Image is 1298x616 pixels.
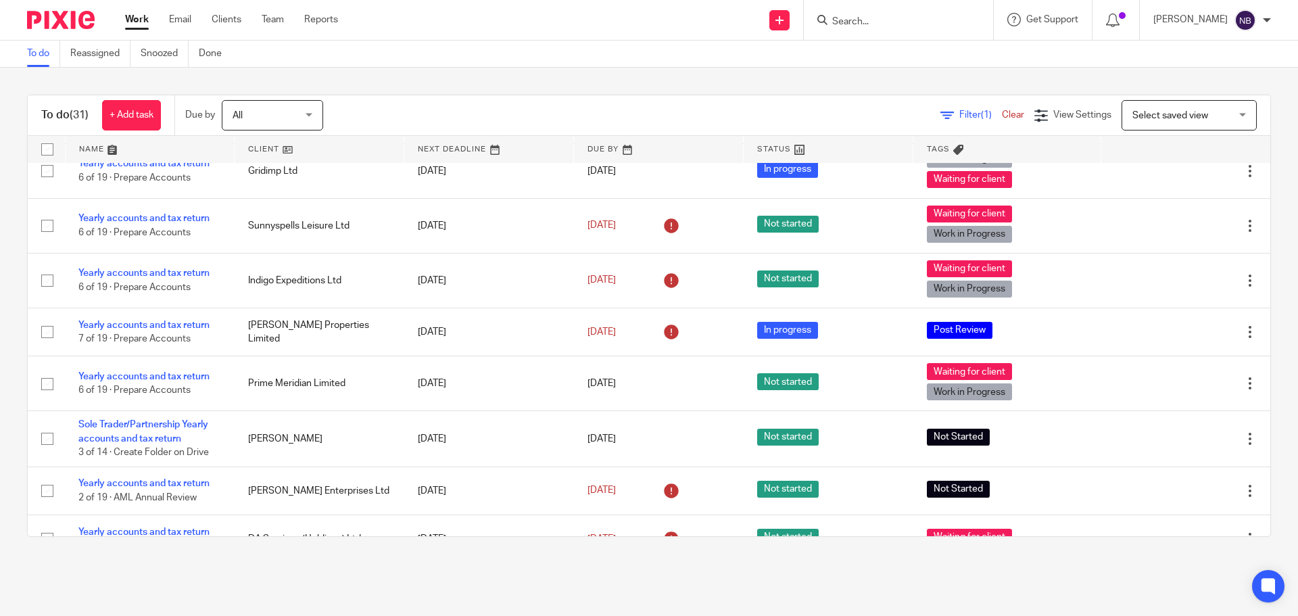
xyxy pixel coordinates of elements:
[78,527,210,537] a: Yearly accounts and tax return
[757,429,819,446] span: Not started
[235,198,404,253] td: Sunnyspells Leisure Ltd
[959,110,1002,120] span: Filter
[404,143,574,198] td: [DATE]
[235,253,404,308] td: Indigo Expeditions Ltd
[927,281,1012,298] span: Work in Progress
[199,41,232,67] a: Done
[78,420,208,443] a: Sole Trader/Partnership Yearly accounts and tax return
[757,529,819,546] span: Not started
[1053,110,1111,120] span: View Settings
[1234,9,1256,31] img: svg%3E
[757,270,819,287] span: Not started
[235,515,404,563] td: DA Services (Holdings) Ltd
[235,143,404,198] td: Gridimp Ltd
[404,308,574,356] td: [DATE]
[78,479,210,488] a: Yearly accounts and tax return
[78,448,209,457] span: 3 of 14 · Create Folder on Drive
[169,13,191,26] a: Email
[78,334,191,343] span: 7 of 19 · Prepare Accounts
[78,493,197,502] span: 2 of 19 · AML Annual Review
[304,13,338,26] a: Reports
[757,322,818,339] span: In progress
[78,268,210,278] a: Yearly accounts and tax return
[102,100,161,131] a: + Add task
[78,321,210,330] a: Yearly accounts and tax return
[927,529,1012,546] span: Waiting for client
[927,383,1012,400] span: Work in Progress
[587,327,616,337] span: [DATE]
[1153,13,1228,26] p: [PERSON_NAME]
[78,228,191,237] span: 6 of 19 · Prepare Accounts
[70,110,89,120] span: (31)
[185,108,215,122] p: Due by
[587,221,616,231] span: [DATE]
[27,11,95,29] img: Pixie
[235,411,404,467] td: [PERSON_NAME]
[262,13,284,26] a: Team
[233,111,243,120] span: All
[831,16,953,28] input: Search
[587,434,616,444] span: [DATE]
[927,363,1012,380] span: Waiting for client
[587,534,616,544] span: [DATE]
[78,214,210,223] a: Yearly accounts and tax return
[757,481,819,498] span: Not started
[927,171,1012,188] span: Waiting for client
[235,356,404,411] td: Prime Meridian Limited
[404,467,574,515] td: [DATE]
[78,173,191,183] span: 6 of 19 · Prepare Accounts
[404,515,574,563] td: [DATE]
[404,253,574,308] td: [DATE]
[27,41,60,67] a: To do
[587,276,616,285] span: [DATE]
[757,161,818,178] span: In progress
[927,481,990,498] span: Not Started
[981,110,992,120] span: (1)
[78,159,210,168] a: Yearly accounts and tax return
[927,322,992,339] span: Post Review
[235,308,404,356] td: [PERSON_NAME] Properties Limited
[1132,111,1208,120] span: Select saved view
[404,198,574,253] td: [DATE]
[78,385,191,395] span: 6 of 19 · Prepare Accounts
[587,486,616,496] span: [DATE]
[757,216,819,233] span: Not started
[78,372,210,381] a: Yearly accounts and tax return
[1026,15,1078,24] span: Get Support
[125,13,149,26] a: Work
[587,166,616,176] span: [DATE]
[212,13,241,26] a: Clients
[927,206,1012,222] span: Waiting for client
[1002,110,1024,120] a: Clear
[927,145,950,153] span: Tags
[757,373,819,390] span: Not started
[927,226,1012,243] span: Work in Progress
[78,283,191,292] span: 6 of 19 · Prepare Accounts
[927,429,990,446] span: Not Started
[927,260,1012,277] span: Waiting for client
[235,467,404,515] td: [PERSON_NAME] Enterprises Ltd
[70,41,130,67] a: Reassigned
[404,356,574,411] td: [DATE]
[404,411,574,467] td: [DATE]
[41,108,89,122] h1: To do
[587,379,616,388] span: [DATE]
[141,41,189,67] a: Snoozed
